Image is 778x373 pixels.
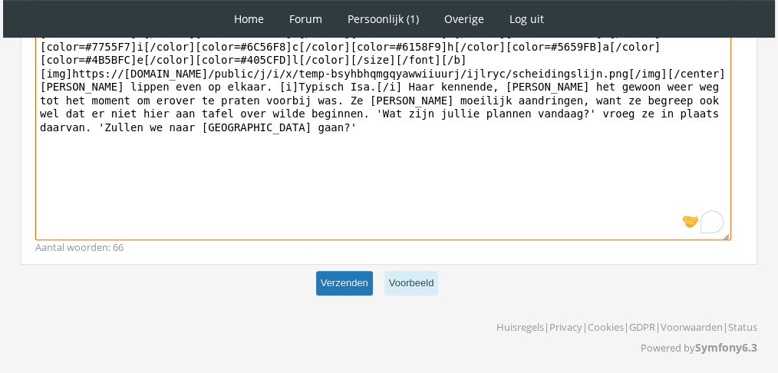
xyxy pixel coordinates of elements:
[316,271,373,296] button: Verzenden
[496,320,544,334] a: Huisregels
[742,340,757,355] strong: 6.3
[496,315,757,335] p: | | | | |
[35,240,743,255] div: Aantal woorden: 66
[629,320,655,334] a: GDPR
[384,271,439,296] button: Voorbeeld
[549,320,582,334] a: Privacy
[496,335,757,361] p: Powered by
[728,320,757,334] a: Status
[661,320,723,334] a: Voorwaarden
[695,340,757,355] a: Symfony6.3
[588,320,624,334] a: Cookies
